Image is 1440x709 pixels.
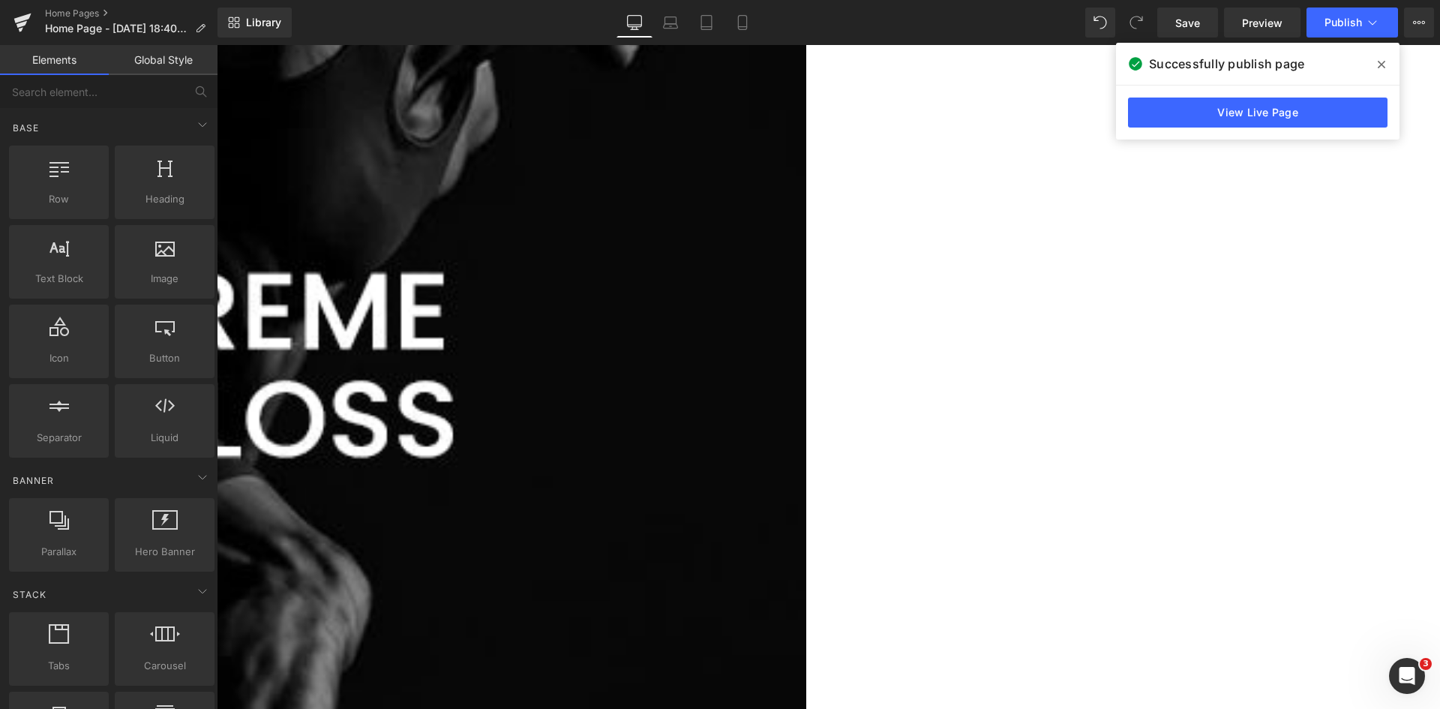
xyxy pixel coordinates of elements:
a: Global Style [109,45,217,75]
span: Save [1175,15,1200,31]
span: Hero Banner [119,544,210,560]
span: Successfully publish page [1149,55,1304,73]
span: Banner [11,473,55,488]
span: Text Block [13,271,104,287]
span: Publish [1324,17,1362,29]
a: Mobile [724,8,760,38]
a: Home Pages [45,8,217,20]
span: Separator [13,430,104,446]
span: 3 [1420,658,1432,670]
span: Heading [119,191,210,207]
a: New Library [217,8,292,38]
button: Publish [1306,8,1398,38]
span: Tabs [13,658,104,674]
span: Image [119,271,210,287]
span: Liquid [119,430,210,446]
span: Stack [11,587,48,602]
span: Row [13,191,104,207]
span: Icon [13,350,104,366]
span: Home Page - [DATE] 18:40:34 [45,23,189,35]
a: Laptop [652,8,688,38]
span: Carousel [119,658,210,674]
button: More [1404,8,1434,38]
button: Redo [1121,8,1151,38]
a: Tablet [688,8,724,38]
button: Undo [1085,8,1115,38]
a: Desktop [616,8,652,38]
iframe: Intercom live chat [1389,658,1425,694]
a: View Live Page [1128,98,1387,128]
a: Preview [1224,8,1300,38]
span: Library [246,16,281,29]
span: Button [119,350,210,366]
span: Base [11,121,40,135]
span: Preview [1242,15,1282,31]
span: Parallax [13,544,104,560]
